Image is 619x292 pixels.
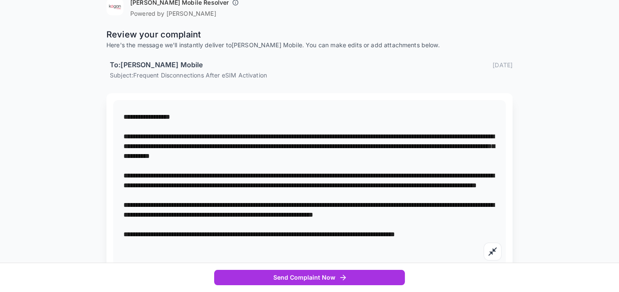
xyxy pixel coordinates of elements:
p: Here's the message we'll instantly deliver to [PERSON_NAME] Mobile . You can make edits or add at... [106,41,513,49]
button: Send Complaint Now [214,270,405,286]
p: Review your complaint [106,28,513,41]
p: Subject: Frequent Disconnections After eSIM Activation [110,71,513,80]
p: [DATE] [493,60,513,69]
p: Powered by [PERSON_NAME] [130,9,242,18]
h6: To: [PERSON_NAME] Mobile [110,60,203,71]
